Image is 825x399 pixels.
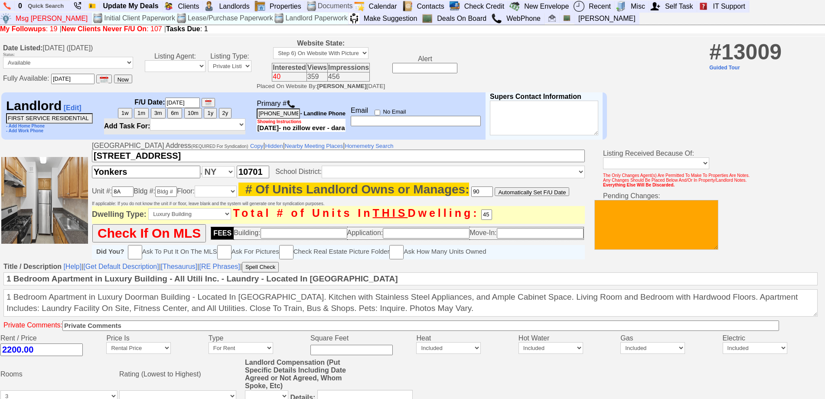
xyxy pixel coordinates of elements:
td: Rooms [0,359,119,390]
img: recent.png [574,1,584,12]
td: 359 [307,72,327,81]
a: Homemetry Search [345,142,393,149]
img: creditreport.png [449,1,460,12]
font: 40 [273,73,280,80]
td: Price Is [106,334,208,342]
a: New Envelope [521,1,573,12]
b: Website State: [297,39,345,47]
a: Recent [585,1,615,12]
span: Dwelling Type: [92,209,147,218]
b: THIS [372,206,408,219]
span: Lifetime: 50 [273,64,306,71]
td: Landlord Paperwork [285,13,348,24]
img: officebldg.png [616,1,626,12]
img: contact.png [402,1,413,12]
img: su2.jpg [349,13,359,24]
img: chalkboard.png [422,13,433,24]
th: Impressions [327,63,369,72]
span: Approxmiate. Include units both in lotus and not. - Last Modified By Dara Goldstein 1 year, 8 mon... [238,183,469,196]
img: properties.png [254,1,265,12]
img: docs.png [274,13,284,24]
img: Bookmark.png [88,2,96,10]
nobr: , [92,168,585,175]
a: Landlords [215,1,253,12]
th: F/U Date: [98,92,252,140]
a: Self Task [662,1,697,12]
a: Hidden [265,142,283,149]
button: 10m [184,108,202,118]
a: [PERSON_NAME] [575,13,639,24]
img: appt_icon.png [354,1,365,12]
font: - Landline Phone [300,110,346,117]
img: landlord.png [204,1,215,12]
b: Date Listed: [3,44,43,52]
a: Tasks Due: 1 [166,25,208,33]
a: Deals On Board [434,13,490,24]
span: Primary # [257,100,286,107]
img: jorge@homesweethomeproperties.com [548,14,556,22]
span: Showing Instructions [257,119,301,124]
img: help2.png [698,1,709,12]
b: [PERSON_NAME] [317,83,367,89]
button: 1w [118,108,132,118]
img: call.png [287,100,295,108]
a: IT Support [710,1,749,12]
img: [calendar icon] [205,99,212,106]
button: 6m [167,108,182,118]
td: Documents [317,0,353,12]
a: Misc [627,1,649,12]
a: WebPhone [503,13,545,24]
td: Electric [723,334,825,342]
td: Square Feet [310,334,416,342]
center: Add Task For: [104,118,245,134]
td: Initial Client Paperwork [104,13,176,24]
td: 456 [327,72,369,81]
a: [Help] [63,263,82,270]
b: Total # of Units In Dwelling: [233,206,479,219]
img: myadd.png [650,1,661,12]
img: clients.png [163,1,174,12]
nobr: Status: [3,52,133,66]
b: Landlord [6,98,62,113]
small: Placed On Website By: [DATE] [257,83,385,89]
a: Nearby Meeting Places [285,142,343,149]
img: 737fa4c0-0bde-4bb6-8b12-5aa150d4162f.jpeg [1,157,90,244]
input: Private Comments [62,321,779,331]
textarea: 1 Bedroom Apartment in Luxury Doorman Building - Located In [GEOGRAPHIC_DATA]. Kitchen with Stain... [3,289,818,317]
span: | | | [83,263,242,270]
img: money.png [0,13,11,24]
input: City [92,166,200,178]
img: docs.png [176,13,187,24]
span: FEES [213,229,232,237]
input: Bldg # [155,186,177,197]
input: Unit # [112,186,134,197]
span: | [3,263,818,329]
b: Did You? [96,248,124,255]
input: Quick Search [26,0,70,11]
a: New Clients Never F/U On: 107 [62,25,162,33]
center: Alert [391,55,458,73]
font: Private Comments: [3,321,62,329]
td: Lease/Purchase Paperwork [187,13,274,24]
font: (REQUIRED For Syndication) [191,144,248,149]
div: Listing Received Because Of: [603,150,824,157]
nobr: Unit #: Bldg #: Floor: [92,187,238,195]
font: Hidden [265,143,283,149]
th: Views [307,63,327,72]
b: Supers Contact Information [490,93,581,100]
img: docs.png [306,1,317,12]
a: Guided Tour [709,65,740,71]
b: Title / Description [3,263,62,270]
button: 1y [204,108,217,118]
a: Clients [175,1,203,12]
td: Gas [620,334,722,342]
img: gmoney.png [509,1,520,12]
a: Properties [266,1,305,12]
td: [DATE] ([DATE]) [3,44,134,73]
label: No Email [375,106,406,116]
div: [DATE]- no zillow ever - dara [257,119,346,132]
td: Heat [416,334,518,342]
div: Ask To Put It On The MLS Ask For Pictures Check Real Estate Picture Folder Ask How Many Units Owned [96,245,580,259]
a: Make Suggestion [360,13,421,24]
a: [Thesaurus] [161,263,197,270]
